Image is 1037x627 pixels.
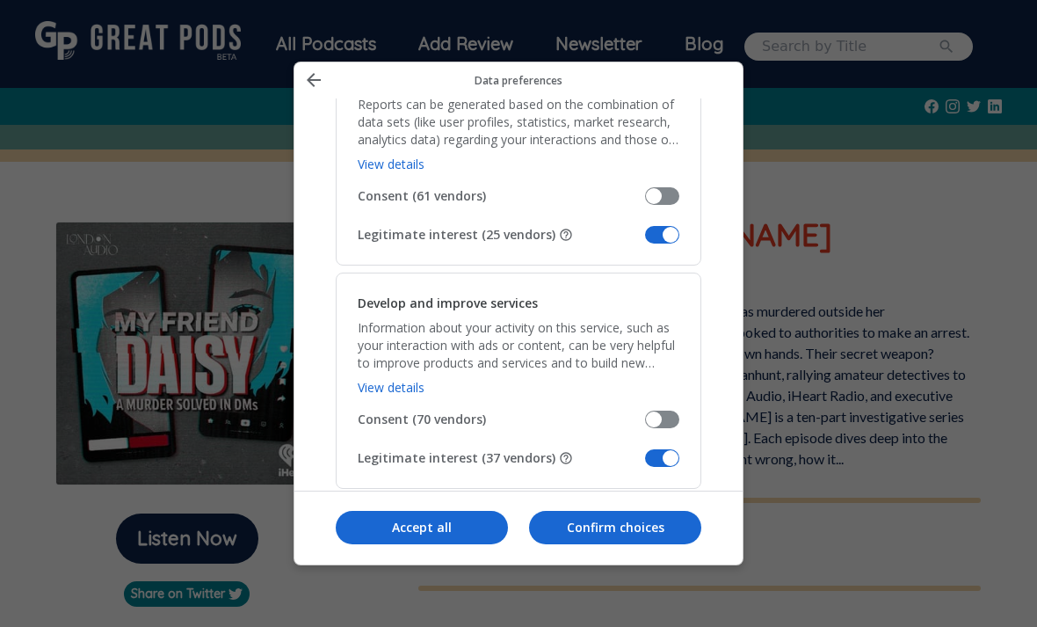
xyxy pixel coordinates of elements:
[358,156,424,172] a: View details, Understand audiences through statistics or combinations of data from different sources
[529,519,701,536] p: Confirm choices
[358,379,424,396] a: View details, Develop and improve services
[358,295,538,312] h2: Develop and improve services
[358,449,645,467] span: Legitimate interest (37 vendors)
[330,73,707,88] p: Data preferences
[298,69,330,91] button: Back
[294,62,743,565] div: Manage your data
[529,511,701,544] button: Confirm choices
[336,511,508,544] button: Accept all
[358,96,679,149] p: Reports can be generated based on the combination of data sets (like user profiles, statistics, m...
[559,451,573,465] button: Some vendors are not asking for your consent, but are using your personal data on the basis of th...
[559,228,573,242] button: Some vendors are not asking for your consent, but are using your personal data on the basis of th...
[358,319,679,372] p: Information about your activity on this service, such as your interaction with ads or content, ca...
[358,411,645,428] span: Consent (70 vendors)
[336,519,508,536] p: Accept all
[358,187,645,205] span: Consent (61 vendors)
[358,226,645,244] span: Legitimate interest (25 vendors)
